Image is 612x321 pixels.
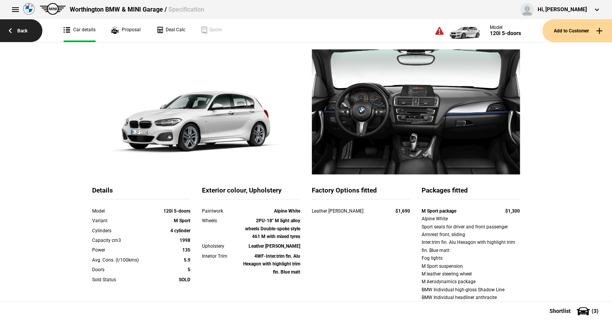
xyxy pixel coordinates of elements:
[92,217,151,225] div: Variant
[249,243,300,249] strong: Leather [PERSON_NAME]
[174,218,190,223] strong: M Sport
[70,5,204,14] div: Worthington BMW & MINI Garage /
[538,6,587,14] div: Hi, [PERSON_NAME]
[179,277,190,282] strong: SOLD
[243,253,300,275] strong: 4WF-Inter.trim fin. Alu Hexagon with highlight trim fin. Blue matt
[274,208,300,214] strong: Alpine White
[592,308,599,314] span: ( 3 )
[202,186,300,199] div: Exterior colour, Upholstery
[188,267,190,272] strong: 5
[170,228,190,233] strong: 4 cylinder
[23,3,35,15] img: bmw.png
[422,208,456,214] strong: M Sport package
[182,247,190,253] strong: 135
[92,246,151,254] div: Power
[312,207,381,215] div: Leather [PERSON_NAME]
[422,215,520,301] div: Alpine White Sport seats for driver and front passenger Armrest front, sliding Inter.trim fin. Al...
[505,208,520,214] strong: $1,300
[202,252,241,260] div: Interior Trim
[92,266,151,274] div: Doors
[92,256,151,264] div: Avg. Cons. (l/100kms)
[550,308,571,314] span: Shortlist
[395,208,410,214] strong: $1,690
[163,208,190,214] strong: 120i 5-doors
[168,6,204,13] span: Specification
[202,242,241,250] div: Upholstery
[180,238,190,243] strong: 1998
[312,186,410,199] div: Factory Options fitted
[542,19,612,42] button: Add to Customer
[490,25,521,30] div: Model
[184,257,190,263] strong: 5.9
[538,301,612,321] button: Shortlist(3)
[92,207,151,215] div: Model
[490,30,521,37] div: 120i 5-doors
[92,237,151,244] div: Capacity cm3
[92,227,151,235] div: Cylinders
[40,3,66,15] img: mini.png
[64,19,96,42] a: Car details
[92,186,190,199] div: Details
[245,218,300,239] strong: 2PU-18" M light alloy wheels Double-spoke style 461 M with mixed tyres
[202,207,241,215] div: Paintwork
[422,186,520,199] div: Packages fitted
[202,217,241,225] div: Wheels
[92,276,151,284] div: Sold Status
[156,19,185,42] a: Deal Calc
[111,19,141,42] a: Proposal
